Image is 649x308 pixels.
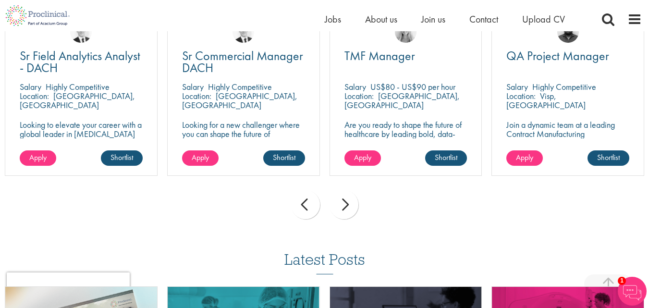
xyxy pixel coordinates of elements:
[370,81,455,92] p: US$80 - US$90 per hour
[29,152,47,162] span: Apply
[182,150,219,166] a: Apply
[506,120,629,166] p: Join a dynamic team at a leading Contract Manufacturing Organisation and contribute to groundbrea...
[506,81,528,92] span: Salary
[182,120,305,148] p: Looking for a new challenger where you can shape the future of healthcare with your innovation?
[7,272,130,301] iframe: reCAPTCHA
[182,81,204,92] span: Salary
[344,48,415,64] span: TMF Manager
[425,150,467,166] a: Shortlist
[284,251,365,274] h3: Latest Posts
[532,81,596,92] p: Highly Competitive
[182,90,297,111] p: [GEOGRAPHIC_DATA], [GEOGRAPHIC_DATA]
[516,152,533,162] span: Apply
[46,81,110,92] p: Highly Competitive
[618,277,626,285] span: 1
[344,50,467,62] a: TMF Manager
[354,152,371,162] span: Apply
[101,150,143,166] a: Shortlist
[70,21,92,43] img: Nicolas Daniel
[20,48,140,76] span: Sr Field Analytics Analyst - DACH
[344,150,381,166] a: Apply
[182,90,211,101] span: Location:
[20,90,49,101] span: Location:
[20,90,135,111] p: [GEOGRAPHIC_DATA], [GEOGRAPHIC_DATA]
[506,90,536,101] span: Location:
[506,50,629,62] a: QA Project Manager
[20,150,56,166] a: Apply
[20,81,41,92] span: Salary
[233,21,254,43] img: Nicolas Daniel
[344,90,374,101] span: Location:
[330,190,358,219] div: next
[421,13,445,25] a: Join us
[522,13,565,25] a: Upload CV
[469,13,498,25] a: Contact
[20,120,143,175] p: Looking to elevate your career with a global leader in [MEDICAL_DATA] care? Join a pioneering med...
[506,48,609,64] span: QA Project Manager
[344,120,467,157] p: Are you ready to shape the future of healthcare by leading bold, data-driven TMF strategies in a ...
[506,90,586,111] p: Visp, [GEOGRAPHIC_DATA]
[344,90,460,111] p: [GEOGRAPHIC_DATA], [GEOGRAPHIC_DATA]
[192,152,209,162] span: Apply
[344,81,366,92] span: Salary
[557,21,579,43] img: Ashley Bennett
[291,190,320,219] div: prev
[263,150,305,166] a: Shortlist
[208,81,272,92] p: Highly Competitive
[325,13,341,25] a: Jobs
[20,50,143,74] a: Sr Field Analytics Analyst - DACH
[618,277,647,306] img: Chatbot
[506,150,543,166] a: Apply
[395,21,416,43] img: Shannon Briggs
[588,150,629,166] a: Shortlist
[182,48,303,76] span: Sr Commercial Manager DACH
[182,50,305,74] a: Sr Commercial Manager DACH
[365,13,397,25] a: About us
